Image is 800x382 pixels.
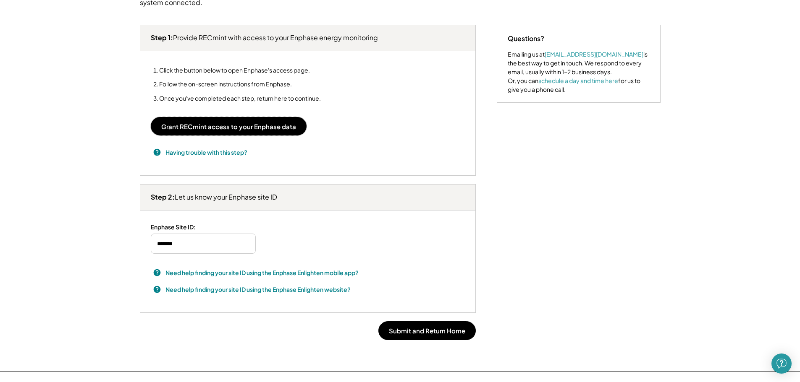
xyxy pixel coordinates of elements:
li: Click the button below to open Enphase's access page. [159,67,321,74]
li: Follow the on-screen instructions from Enphase. [159,81,321,88]
a: [EMAIL_ADDRESS][DOMAIN_NAME] [545,50,643,58]
strong: Step 1: [151,33,173,42]
li: Once you've completed each step, return here to continue. [159,95,321,102]
button: Submit and Return Home [378,321,476,340]
button: Grant RECmint access to your Enphase data [151,117,307,135]
h3: Having trouble with this step? [165,148,247,157]
div: Open Intercom Messenger [771,353,792,374]
div: Need help finding your site ID using the Enphase Enlighten mobile app? [165,268,359,277]
a: schedule a day and time here [538,77,618,84]
div: Emailing us at is the best way to get in touch. We respond to every email, usually within 1-2 bus... [508,50,650,94]
h3: Provide RECmint with access to your Enphase energy monitoring [151,34,378,42]
div: Need help finding your site ID using the Enphase Enlighten website? [165,285,351,294]
strong: Step 2: [151,192,175,201]
div: Questions? [508,34,544,44]
div: Enphase Site ID: [151,223,196,231]
h3: Let us know your Enphase site ID [151,193,277,202]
